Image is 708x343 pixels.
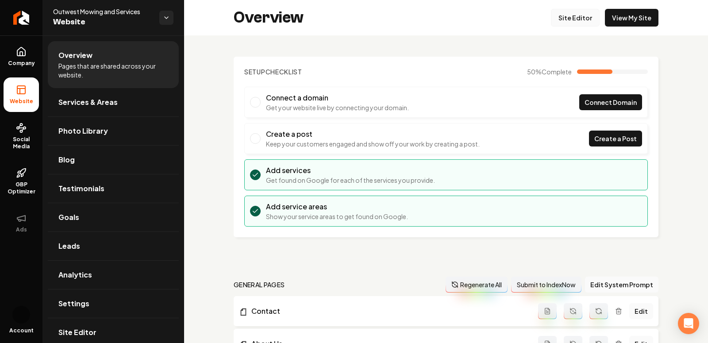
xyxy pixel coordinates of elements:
a: View My Site [605,9,658,27]
span: Testimonials [58,183,104,194]
a: GBP Optimizer [4,161,39,202]
img: Camilo Vargas [12,306,30,324]
a: Edit [629,303,653,319]
span: Pages that are shared across your website. [58,62,168,79]
span: 50 % [527,67,572,76]
img: Rebolt Logo [13,11,30,25]
a: Connect Domain [579,94,642,110]
span: Create a Post [594,134,637,143]
span: Settings [58,298,89,309]
a: Site Editor [551,9,600,27]
span: Goals [58,212,79,223]
a: Leads [48,232,179,260]
a: Contact [239,306,538,316]
span: Photo Library [58,126,108,136]
span: Overview [58,50,92,61]
h2: Checklist [244,67,302,76]
span: GBP Optimizer [4,181,39,195]
a: Blog [48,146,179,174]
a: Social Media [4,116,39,157]
button: Add admin page prompt [538,303,557,319]
a: Photo Library [48,117,179,145]
span: Leads [58,241,80,251]
h3: Create a post [266,129,480,139]
span: Outwest Mowing and Services [53,7,152,16]
h3: Add services [266,165,435,176]
span: Blog [58,154,75,165]
p: Show your service areas to get found on Google. [266,212,408,221]
h2: general pages [234,280,285,289]
button: Submit to IndexNow [511,277,581,293]
a: Goals [48,203,179,231]
span: Services & Areas [58,97,118,108]
span: Ads [12,226,31,233]
a: Analytics [48,261,179,289]
button: Open user button [12,306,30,324]
a: Testimonials [48,174,179,203]
button: Regenerate All [446,277,508,293]
h2: Overview [234,9,304,27]
span: Website [53,16,152,28]
h3: Add service areas [266,201,408,212]
button: Ads [4,206,39,240]
a: Services & Areas [48,88,179,116]
span: Company [4,60,38,67]
span: Setup [244,68,265,76]
span: Website [6,98,37,105]
h3: Connect a domain [266,92,409,103]
span: Complete [542,68,572,76]
span: Connect Domain [585,98,637,107]
a: Company [4,39,39,74]
button: Edit System Prompt [585,277,658,293]
p: Keep your customers engaged and show off your work by creating a post. [266,139,480,148]
div: Open Intercom Messenger [678,313,699,334]
p: Get your website live by connecting your domain. [266,103,409,112]
a: Create a Post [589,131,642,146]
span: Site Editor [58,327,96,338]
span: Analytics [58,270,92,280]
a: Settings [48,289,179,318]
p: Get found on Google for each of the services you provide. [266,176,435,185]
span: Account [9,327,34,334]
span: Social Media [4,136,39,150]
